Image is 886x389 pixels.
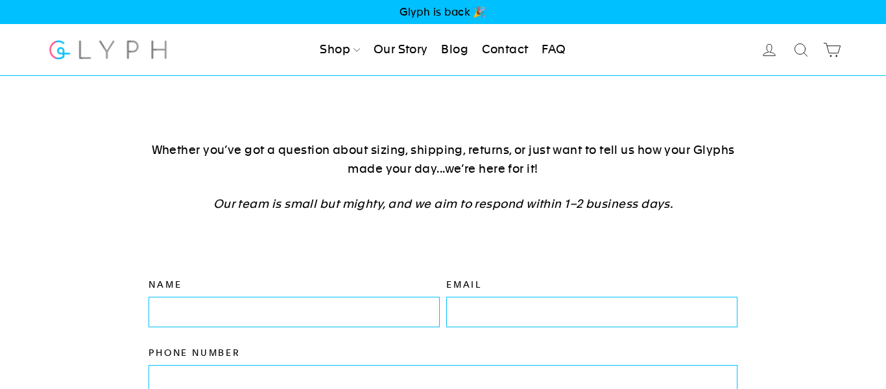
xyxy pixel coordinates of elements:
[368,36,433,64] a: Our Story
[149,141,737,179] p: Whether you’ve got a question about sizing, shipping, returns, or just want to tell us how your G...
[315,36,571,64] ul: Primary
[536,36,571,64] a: FAQ
[149,279,440,290] label: Name
[149,347,737,358] label: Phone number
[446,279,737,290] label: Email
[213,197,673,210] em: Our team is small but mighty, and we aim to respond within 1–2 business days.
[436,36,473,64] a: Blog
[47,32,169,67] img: Glyph
[315,36,365,64] a: Shop
[477,36,534,64] a: Contact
